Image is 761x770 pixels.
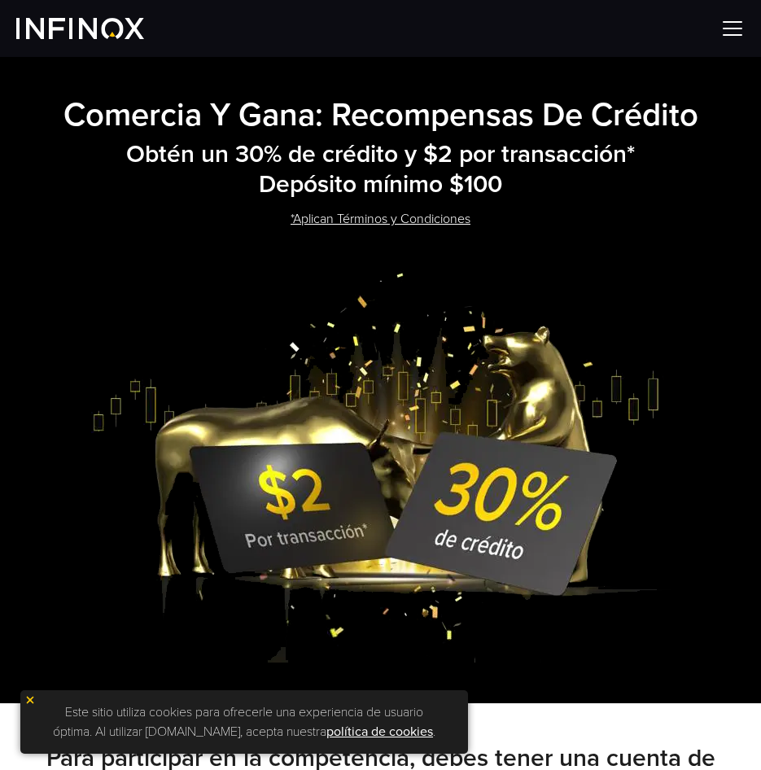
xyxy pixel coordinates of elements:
img: yellow close icon [24,694,36,706]
p: Este sitio utiliza cookies para ofrecerle una experiencia de usuario óptima. Al utilizar [DOMAIN_... [28,698,460,746]
h2: Obtén un 30% de crédito y $2 por transacción* Depósito mínimo $100 [16,140,745,199]
a: política de cookies [326,724,433,740]
strong: Comercia y Gana: Recompensas de Crédito [63,95,698,134]
a: *Aplican Términos y Condiciones [289,199,472,239]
